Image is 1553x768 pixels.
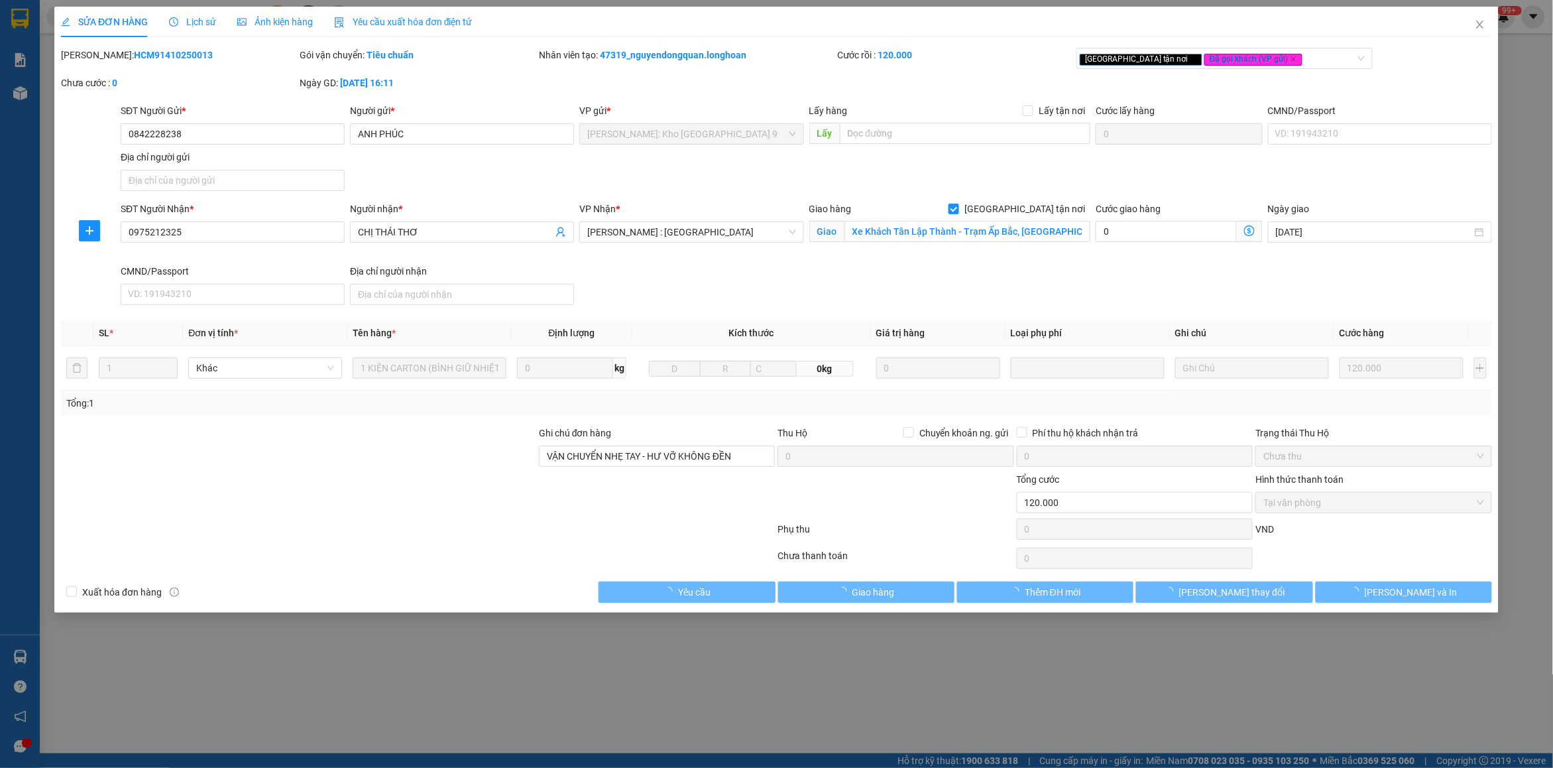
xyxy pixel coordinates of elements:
button: plus [79,220,100,241]
label: Ghi chú đơn hàng [539,428,612,438]
span: SL [99,328,109,338]
span: Tại văn phòng [1263,493,1483,513]
div: Địa chỉ người nhận [350,264,574,279]
span: Giao hàng [809,204,852,214]
span: plus [80,225,99,236]
div: CMND/Passport [1268,103,1492,118]
input: Ngày giao [1276,225,1472,239]
div: Trạng thái Thu Hộ [1255,426,1491,440]
label: Ngày giao [1268,204,1310,214]
button: [PERSON_NAME] thay đổi [1136,582,1312,603]
span: VP Nhận [579,204,616,214]
div: Chưa cước : [61,76,297,90]
input: R [700,361,752,377]
span: close [1475,19,1485,30]
span: Lấy [809,123,840,144]
div: CMND/Passport [121,264,345,279]
span: [GEOGRAPHIC_DATA] tận nơi [959,202,1090,216]
span: loading [1010,587,1025,596]
span: close [1291,56,1297,62]
span: Hồ Chí Minh : Kho Quận 12 [587,222,795,242]
span: Định lượng [549,328,595,338]
span: Lịch sử [169,17,216,27]
th: Loại phụ phí [1006,320,1170,346]
span: 0kg [797,361,853,377]
div: SĐT Người Nhận [121,202,345,216]
label: Hình thức thanh toán [1255,474,1344,485]
span: SỬA ĐƠN HÀNG [61,17,148,27]
span: Lấy tận nơi [1033,103,1090,118]
span: Ảnh kiện hàng [237,17,313,27]
div: Người gửi [350,103,574,118]
span: [PERSON_NAME] thay đổi [1179,585,1285,600]
input: Ghi Chú [1175,357,1329,379]
input: D [649,361,701,377]
div: [PERSON_NAME]: [61,48,297,62]
button: [PERSON_NAME] và In [1316,582,1492,603]
span: Giá trị hàng [876,328,925,338]
span: VND [1255,524,1274,535]
input: Địa chỉ của người nhận [350,284,574,305]
span: Yêu cầu [678,585,711,600]
label: Cước giao hàng [1096,204,1161,214]
b: 0 [112,78,117,88]
input: Cước giao hàng [1096,221,1237,242]
span: clock-circle [169,17,178,27]
span: Kích thước [728,328,774,338]
input: Địa chỉ của người gửi [121,170,345,191]
b: HCM91410250013 [134,50,213,60]
div: SĐT Người Gửi [121,103,345,118]
input: Ghi chú đơn hàng [539,446,775,467]
span: Tên hàng [353,328,396,338]
span: close [1190,56,1197,62]
span: Hồ Chí Minh: Kho Thủ Đức & Quận 9 [587,124,795,144]
button: Close [1462,7,1499,44]
b: 120.000 [878,50,913,60]
span: user-add [555,227,566,237]
span: loading [1350,587,1365,596]
span: dollar-circle [1244,225,1255,236]
div: Cước rồi : [838,48,1074,62]
div: VP gửi [579,103,803,118]
span: Cước hàng [1340,328,1385,338]
span: kg [613,357,626,379]
div: Tổng: 1 [66,396,599,411]
div: Địa chỉ người gửi [121,150,345,164]
span: Khác [196,358,334,378]
input: C [750,361,797,377]
span: Phí thu hộ khách nhận trả [1027,426,1144,440]
span: Thêm ĐH mới [1025,585,1080,600]
input: Cước lấy hàng [1096,123,1263,145]
div: Phụ thu [776,522,1015,545]
div: Ngày GD: [300,76,536,90]
span: Đơn vị tính [188,328,238,338]
div: Người nhận [350,202,574,216]
span: edit [61,17,70,27]
span: Chưa thu [1263,446,1483,466]
span: loading [663,587,678,596]
b: 47319_nguyendongquan.longhoan [600,50,746,60]
button: delete [66,357,87,379]
input: VD: Bàn, Ghế [353,357,506,379]
span: Giao [809,221,844,242]
th: Ghi chú [1170,320,1334,346]
span: Chuyển khoản ng. gửi [914,426,1014,440]
div: Gói vận chuyển: [300,48,536,62]
b: Tiêu chuẩn [367,50,414,60]
b: [DATE] 16:11 [340,78,394,88]
span: [PERSON_NAME] và In [1365,585,1458,600]
span: info-circle [170,588,179,597]
span: loading [1165,587,1179,596]
button: Yêu cầu [599,582,775,603]
span: Lấy hàng [809,105,848,116]
input: Dọc đường [840,123,1091,144]
button: Thêm ĐH mới [957,582,1133,603]
span: Thu Hộ [777,428,807,438]
span: Đã gọi khách (VP gửi) [1204,54,1302,66]
img: icon [334,17,345,28]
input: 0 [1340,357,1464,379]
div: Chưa thanh toán [776,548,1015,572]
button: plus [1474,357,1487,379]
input: Giao tận nơi [844,221,1091,242]
span: Tổng cước [1017,474,1060,485]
